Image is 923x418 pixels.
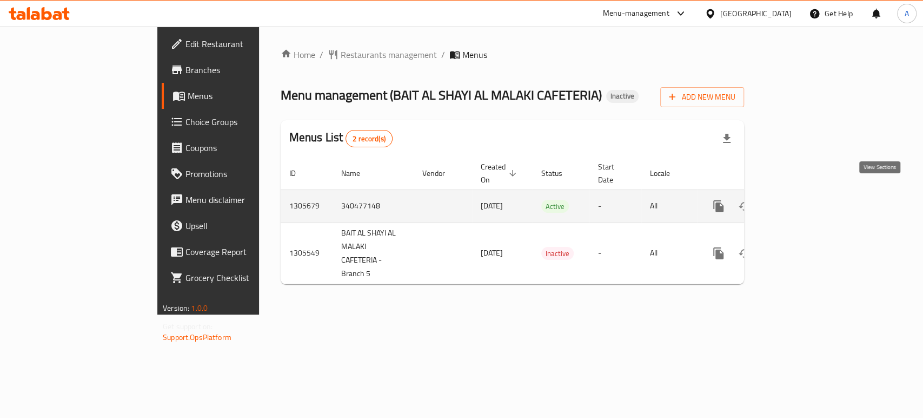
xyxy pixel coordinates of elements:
span: ID [289,167,310,180]
li: / [441,48,445,61]
span: Upsell [185,219,303,232]
span: Coupons [185,141,303,154]
div: Inactive [606,90,639,103]
span: Menu disclaimer [185,193,303,206]
div: Total records count [346,130,393,147]
a: Menus [162,83,311,109]
span: Status [541,167,576,180]
nav: breadcrumb [281,48,744,61]
td: - [589,190,641,223]
a: Branches [162,57,311,83]
span: Get support on: [163,319,213,334]
h2: Menus List [289,129,393,147]
span: Active [541,200,569,213]
span: Grocery Checklist [185,271,303,284]
span: Add New Menu [669,90,735,104]
a: Support.OpsPlatform [163,330,231,344]
a: Choice Groups [162,109,311,135]
a: Restaurants management [328,48,437,61]
span: [DATE] [481,199,503,213]
div: Export file [714,126,740,152]
span: Created On [481,160,520,186]
td: - [589,223,641,284]
span: Vendor [422,167,459,180]
div: [GEOGRAPHIC_DATA] [720,8,792,19]
a: Coverage Report [162,239,311,265]
span: Menus [462,48,487,61]
button: Change Status [732,240,758,266]
td: All [641,190,697,223]
span: Menus [188,89,303,102]
a: Upsell [162,213,311,239]
a: Menu disclaimer [162,187,311,213]
span: Coverage Report [185,245,303,258]
a: Edit Restaurant [162,31,311,57]
div: Menu-management [603,7,669,20]
span: Start Date [598,160,628,186]
a: Promotions [162,161,311,187]
span: Version: [163,301,189,315]
span: Promotions [185,167,303,180]
span: Menu management ( BAIT AL SHAYI AL MALAKI CAFETERIA ) [281,83,602,107]
button: Change Status [732,193,758,219]
td: 340477148 [333,190,414,223]
span: A [905,8,909,19]
li: / [320,48,323,61]
th: Actions [697,157,818,190]
span: 1.0.0 [191,301,208,315]
button: more [706,240,732,266]
span: Edit Restaurant [185,37,303,50]
span: Name [341,167,374,180]
a: Coupons [162,135,311,161]
span: 2 record(s) [346,134,392,144]
td: All [641,223,697,284]
button: Add New Menu [660,87,744,107]
span: Locale [650,167,684,180]
table: enhanced table [281,157,818,284]
span: Branches [185,63,303,76]
span: Inactive [541,247,574,260]
span: Inactive [606,92,639,101]
span: Choice Groups [185,115,303,128]
a: Grocery Checklist [162,265,311,291]
button: more [706,193,732,219]
td: BAIT AL SHAYI AL MALAKI CAFETERIA - Branch 5 [333,223,414,284]
span: [DATE] [481,246,503,260]
span: Restaurants management [341,48,437,61]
